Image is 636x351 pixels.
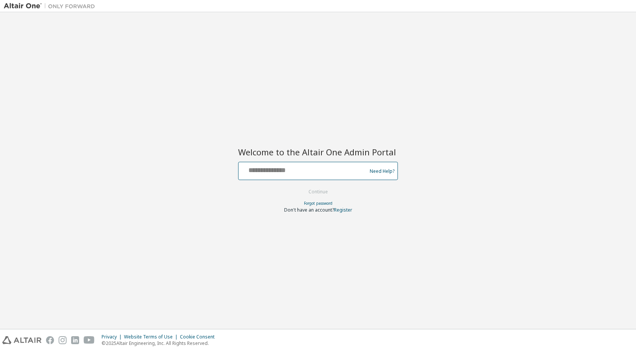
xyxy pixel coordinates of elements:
img: Altair One [4,2,99,10]
span: Don't have an account? [284,207,334,213]
img: youtube.svg [84,336,95,344]
div: Privacy [102,334,124,340]
a: Forgot password [304,201,332,206]
a: Need Help? [370,171,394,171]
img: altair_logo.svg [2,336,41,344]
p: © 2025 Altair Engineering, Inc. All Rights Reserved. [102,340,219,346]
a: Register [334,207,352,213]
img: linkedin.svg [71,336,79,344]
div: Cookie Consent [180,334,219,340]
img: facebook.svg [46,336,54,344]
div: Website Terms of Use [124,334,180,340]
img: instagram.svg [59,336,67,344]
h2: Welcome to the Altair One Admin Portal [238,147,398,157]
